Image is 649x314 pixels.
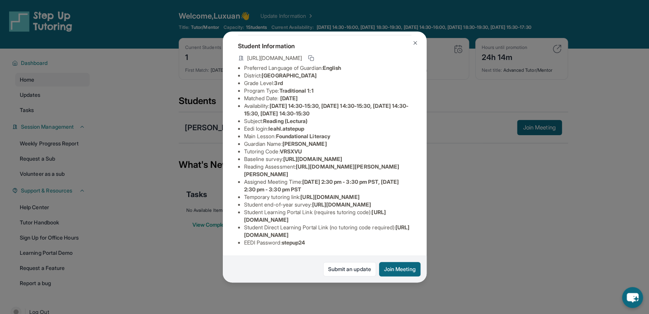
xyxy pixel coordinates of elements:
span: [URL][DOMAIN_NAME] [247,54,302,62]
li: Student end-of-year survey : [244,201,411,208]
span: [GEOGRAPHIC_DATA] [262,72,317,79]
li: Guardian Name : [244,140,411,148]
span: [URL][DOMAIN_NAME][PERSON_NAME][PERSON_NAME] [244,163,400,177]
li: Eedi login : [244,125,411,133]
li: Main Lesson : [244,133,411,140]
span: Reading (Lectura) [263,118,308,124]
li: Tutoring Code : [244,148,411,155]
li: Temporary tutoring link : [244,193,411,201]
span: [DATE] 14:30-15:30, [DATE] 14:30-15:30, [DATE] 14:30-15:30, [DATE] 14:30-15:30 [244,103,409,117]
li: Reading Assessment : [244,163,411,178]
li: Student Learning Portal Link (requires tutoring code) : [244,208,411,224]
span: stepup24 [282,239,305,246]
li: Grade Level: [244,79,411,87]
a: Submit an update [323,262,376,276]
span: English [323,65,341,71]
span: 3rd [274,80,282,86]
img: Close Icon [412,40,418,46]
span: [URL][DOMAIN_NAME] [312,201,371,208]
button: Copy link [306,54,316,63]
li: District: [244,72,411,79]
li: Availability: [244,102,411,117]
li: Preferred Language of Guardian: [244,64,411,72]
li: Assigned Meeting Time : [244,178,411,193]
span: VRSXVU [280,148,302,155]
h4: Student Information [238,41,411,50]
span: [URL][DOMAIN_NAME] [300,194,359,200]
li: Program Type: [244,87,411,95]
li: Student Direct Learning Portal Link (no tutoring code required) : [244,224,411,239]
li: Subject : [244,117,411,125]
span: [DATE] 2:30 pm - 3:30 pm PST, [DATE] 2:30 pm - 3:30 pm PST [244,178,399,193]
span: [DATE] [280,95,298,101]
span: [URL][DOMAIN_NAME] [283,156,342,162]
span: [PERSON_NAME] [282,140,327,147]
button: Join Meeting [379,262,421,276]
span: Foundational Literacy [276,133,330,139]
span: Traditional 1:1 [279,87,313,94]
button: chat-button [622,287,643,308]
li: Matched Date: [244,95,411,102]
li: EEDI Password : [244,239,411,246]
span: leahl.atstepup [268,125,304,132]
li: Baseline survey : [244,155,411,163]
